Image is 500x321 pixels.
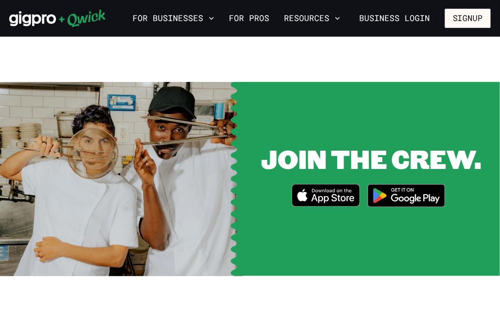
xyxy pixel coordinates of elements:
[280,11,344,26] button: Resources
[225,11,273,26] a: For Pros
[351,9,438,28] a: Business Login
[129,11,218,26] button: For Businesses
[445,9,491,28] button: Signup
[292,184,361,210] a: Download on the App Store
[261,141,482,176] span: JOIN THE CREW.
[362,179,451,213] img: Get it on Google Play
